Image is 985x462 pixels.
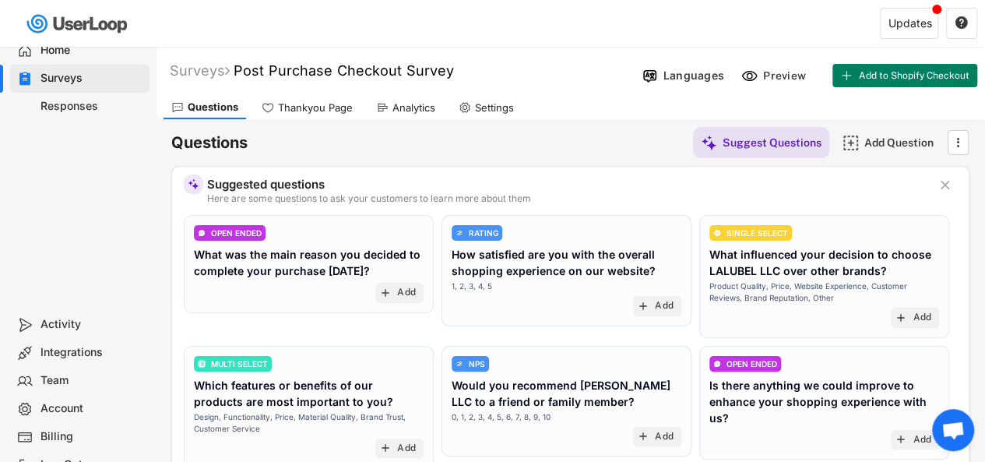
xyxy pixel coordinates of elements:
[726,229,788,237] div: SINGLE SELECT
[950,131,966,154] button: 
[194,377,424,410] div: Which features or benefits of our products are most important to you?
[663,69,724,83] div: Languages
[475,101,514,115] div: Settings
[188,178,199,190] img: MagicMajor%20%28Purple%29.svg
[452,280,492,292] div: 1, 2, 3, 4, 5
[955,16,969,30] button: 
[709,246,939,279] div: What influenced your decision to choose LALUBEL LLC over other brands?
[655,300,674,312] div: Add
[456,360,463,368] img: AdjustIcon.svg
[40,99,143,114] div: Responses
[655,431,674,443] div: Add
[23,8,133,40] img: userloop-logo-01.svg
[469,229,498,237] div: RATING
[832,64,977,87] button: Add to Shopify Checkout
[859,71,969,80] span: Add to Shopify Checkout
[198,229,206,237] img: ConversationMinor.svg
[955,16,968,30] text: 
[170,62,230,79] div: Surveys
[379,287,392,299] button: add
[207,178,926,190] div: Suggested questions
[40,429,143,444] div: Billing
[211,229,262,237] div: OPEN ENDED
[763,69,810,83] div: Preview
[709,377,939,426] div: Is there anything we could improve to enhance your shopping experience with us?
[895,312,907,324] button: add
[723,136,821,150] div: Suggest Questions
[198,360,206,368] img: ListMajor.svg
[941,177,950,193] text: 
[278,101,353,115] div: Thankyou Page
[932,409,974,451] a: Ouvrir le chat
[397,287,416,299] div: Add
[957,134,960,150] text: 
[452,246,681,279] div: How satisfied are you with the overall shopping experience on our website?
[211,360,268,368] div: MULTI SELECT
[392,101,435,115] div: Analytics
[452,411,551,423] div: 0, 1, 2, 3, 4, 5, 6, 7, 8, 9, 10
[456,229,463,237] img: AdjustIcon.svg
[637,300,649,312] button: add
[397,443,416,455] div: Add
[40,71,143,86] div: Surveys
[171,132,248,153] h6: Questions
[888,18,932,29] div: Updates
[895,433,907,446] button: add
[40,345,143,360] div: Integrations
[713,229,721,237] img: CircleTickMinorWhite.svg
[452,377,681,410] div: Would you recommend [PERSON_NAME] LLC to a friend or family member?
[637,430,649,443] button: add
[40,401,143,416] div: Account
[379,442,392,454] button: add
[713,360,721,368] img: ConversationMinor.svg
[40,317,143,332] div: Activity
[913,312,931,324] div: Add
[864,136,942,150] div: Add Question
[469,360,485,368] div: NPS
[188,101,238,114] div: Questions
[726,360,777,368] div: OPEN ENDED
[40,373,143,388] div: Team
[194,411,424,435] div: Design, Functionality, Price, Material Quality, Brand Trust, Customer Service
[234,62,454,79] font: Post Purchase Checkout Survey
[913,434,931,446] div: Add
[194,246,424,279] div: What was the main reason you decided to complete your purchase [DATE]?
[207,194,926,203] div: Here are some questions to ask your customers to learn more about them
[709,280,939,304] div: Product Quality, Price, Website Experience, Customer Reviews, Brand Reputation, Other
[642,68,658,84] img: Language%20Icon.svg
[843,135,859,151] img: AddMajor.svg
[701,135,717,151] img: MagicMajor%20%28Purple%29.svg
[938,178,953,193] button: 
[40,43,143,58] div: Home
